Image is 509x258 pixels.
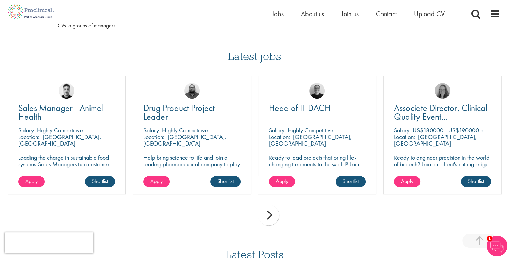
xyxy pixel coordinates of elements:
p: Highly Competitive [162,126,208,134]
span: Apply [276,177,288,185]
span: Location: [394,133,415,141]
span: 1 [487,236,492,241]
a: Head of IT DACH [269,104,366,112]
a: Sales Manager - Animal Health [18,104,115,121]
a: Apply [143,176,170,187]
a: Join us [341,9,359,18]
p: Ready to lead projects that bring life-changing treatments to the world? Join our client at the f... [269,154,366,187]
img: Chatbot [487,236,507,256]
span: Drug Product Project Leader [143,102,215,122]
a: Shortlist [210,176,241,187]
span: Apply [150,177,163,185]
span: Salary [269,126,284,134]
a: Apply [18,176,45,187]
img: Emma Pretorious [309,83,325,99]
span: Apply [401,177,413,185]
a: Shortlist [336,176,366,187]
a: Upload CV [414,9,445,18]
div: next [258,205,279,225]
a: About us [301,9,324,18]
span: Salary [394,126,409,134]
a: Drug Product Project Leader [143,104,241,121]
h3: Latest jobs [228,33,281,67]
p: [GEOGRAPHIC_DATA], [GEOGRAPHIC_DATA] [18,133,101,147]
span: Apply [25,177,38,185]
span: Location: [143,133,164,141]
p: Highly Competitive [288,126,333,134]
a: Shortlist [85,176,115,187]
p: [GEOGRAPHIC_DATA], [GEOGRAPHIC_DATA] [394,133,477,147]
span: Location: [18,133,39,141]
span: Location: [269,133,290,141]
p: [GEOGRAPHIC_DATA], [GEOGRAPHIC_DATA] [143,133,226,147]
a: Contact [376,9,397,18]
p: Highly Competitive [37,126,83,134]
a: Jobs [272,9,284,18]
img: Ingrid Aymes [435,83,450,99]
iframe: reCAPTCHA [5,232,93,253]
p: Leading the charge in sustainable food systems-Sales Managers turn customer success into global p... [18,154,115,174]
span: Associate Director, Clinical Quality Event Management (GCP) [394,102,487,131]
img: Ashley Bennett [184,83,200,99]
span: Salary [18,126,34,134]
a: Shortlist [461,176,491,187]
p: Help bring science to life and join a leading pharmaceutical company to play a key role in delive... [143,154,241,187]
img: Dean Fisher [59,83,74,99]
p: US$180000 - US$190000 per annum [413,126,505,134]
p: [GEOGRAPHIC_DATA], [GEOGRAPHIC_DATA] [269,133,352,147]
span: Head of IT DACH [269,102,330,114]
a: Associate Director, Clinical Quality Event Management (GCP) [394,104,491,121]
span: Sales Manager - Animal Health [18,102,104,122]
a: Apply [394,176,420,187]
p: Ready to engineer precision in the world of biotech? Join our client's cutting-edge team and play... [394,154,491,187]
span: Salary [143,126,159,134]
a: Apply [269,176,295,187]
